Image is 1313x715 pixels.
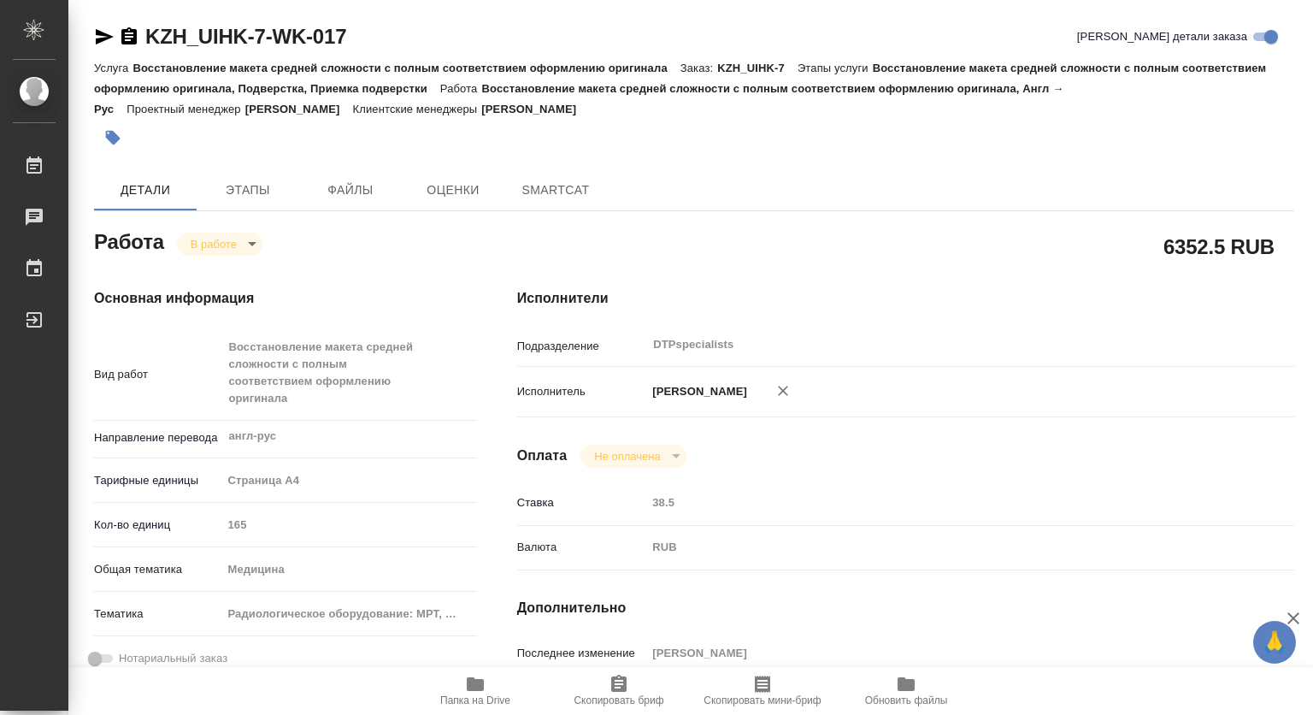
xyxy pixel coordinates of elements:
p: Тематика [94,606,221,623]
p: Ставка [517,494,647,511]
input: Пустое поле [646,641,1229,665]
p: Общая тематика [94,561,221,578]
p: Последнее изменение [517,645,647,662]
button: Добавить тэг [94,119,132,157]
p: Услуга [94,62,132,74]
a: KZH_UIHK-7-WK-017 [145,25,346,48]
p: [PERSON_NAME] [245,103,353,115]
h4: Дополнительно [517,598,1294,618]
span: Папка на Drive [440,694,510,706]
button: Папка на Drive [403,667,547,715]
h2: 6352.5 RUB [1163,232,1275,261]
div: В работе [177,233,262,256]
button: Скопировать мини-бриф [691,667,834,715]
button: В работе [185,237,242,251]
button: Скопировать бриф [547,667,691,715]
p: KZH_UIHK-7 [717,62,798,74]
span: 🙏 [1260,624,1289,660]
span: Скопировать бриф [574,694,663,706]
p: [PERSON_NAME] [481,103,589,115]
p: Исполнитель [517,383,647,400]
div: Медицина [221,555,477,584]
p: Заказ: [680,62,717,74]
span: Этапы [207,180,289,201]
p: Направление перевода [94,429,221,446]
p: Подразделение [517,338,647,355]
span: Обновить файлы [865,694,948,706]
p: [PERSON_NAME] [646,383,747,400]
button: Обновить файлы [834,667,978,715]
button: Скопировать ссылку [119,27,139,47]
p: Восстановление макета средней сложности с полным соответствием оформлению оригинала, Англ → Рус [94,82,1063,115]
p: Тарифные единицы [94,472,221,489]
span: Оценки [412,180,494,201]
button: Удалить исполнителя [764,372,802,410]
input: Пустое поле [646,490,1229,515]
h4: Оплата [517,446,568,466]
input: Пустое поле [221,512,477,537]
div: RUB [646,533,1229,562]
p: Кол-во единиц [94,517,221,534]
p: Работа [440,82,482,95]
button: Не оплачена [589,449,665,464]
span: Скопировать мини-бриф [704,694,821,706]
span: SmartCat [515,180,597,201]
p: Восстановление макета средней сложности с полным соответствием оформлению оригинала [132,62,680,74]
span: [PERSON_NAME] детали заказа [1077,28,1247,45]
button: 🙏 [1253,621,1296,664]
p: Этапы услуги [798,62,873,74]
h2: Работа [94,225,164,256]
p: Валюта [517,539,647,556]
h4: Исполнители [517,288,1294,309]
div: Радиологическое оборудование: МРТ, КТ, УЗИ, рентгенография [221,600,477,629]
span: Файлы [309,180,392,201]
span: Нотариальный заказ [119,650,227,667]
p: Проектный менеджер [127,103,244,115]
h4: Основная информация [94,288,449,309]
div: В работе [580,445,686,468]
p: Вид работ [94,366,221,383]
p: Клиентские менеджеры [353,103,482,115]
span: Детали [104,180,186,201]
div: Страница А4 [221,466,477,495]
button: Скопировать ссылку для ЯМессенджера [94,27,115,47]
